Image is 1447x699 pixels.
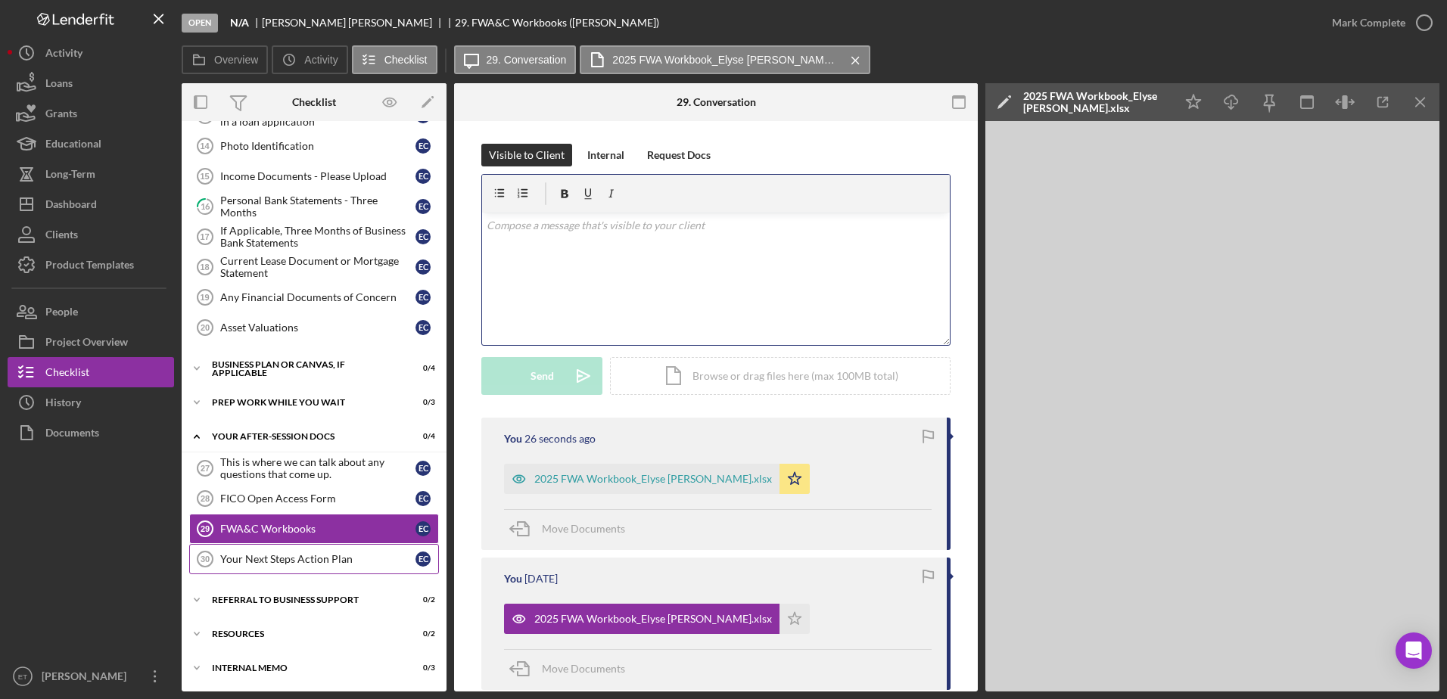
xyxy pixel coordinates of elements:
button: Overview [182,45,268,74]
tspan: 15 [200,172,209,181]
div: E C [415,229,431,244]
label: Checklist [384,54,428,66]
div: [PERSON_NAME] [PERSON_NAME] [262,17,445,29]
button: Send [481,357,602,395]
div: Resources [212,629,397,638]
label: Activity [304,54,338,66]
button: ET[PERSON_NAME] [8,661,174,691]
div: This is where we can talk about any questions that come up. [220,456,415,480]
div: Request Docs [647,144,711,166]
div: E C [415,290,431,305]
tspan: 16 [201,201,210,211]
a: 28FICO Open Access FormEC [189,483,439,514]
tspan: 27 [201,464,210,473]
div: Your After-Session Docs [212,432,397,441]
button: 2025 FWA Workbook_Elyse [PERSON_NAME].xlsx [504,604,810,634]
div: Asset Valuations [220,322,415,334]
tspan: 17 [200,232,209,241]
div: You [504,573,522,585]
label: 2025 FWA Workbook_Elyse [PERSON_NAME].xlsx [612,54,839,66]
span: Move Documents [542,662,625,675]
div: E C [415,521,431,536]
time: 2025-10-10 17:46 [524,433,596,445]
div: 0 / 4 [408,364,435,373]
div: E C [415,259,431,275]
button: Activity [272,45,347,74]
a: 16Personal Bank Statements - Three MonthsEC [189,191,439,222]
div: Checklist [292,96,336,108]
div: Internal Memo [212,663,397,673]
iframe: Document Preview [985,121,1439,691]
div: E C [415,320,431,335]
div: You [504,433,522,445]
button: Request Docs [639,144,718,166]
button: 2025 FWA Workbook_Elyse [PERSON_NAME].xlsx [580,45,870,74]
div: Mark Complete [1332,8,1405,38]
div: 2025 FWA Workbook_Elyse [PERSON_NAME].xlsx [1023,90,1167,114]
div: FICO Open Access Form [220,492,415,505]
div: Photo Identification [220,140,415,152]
div: 0 / 3 [408,663,435,673]
div: Prep Work While You Wait [212,398,397,407]
button: 2025 FWA Workbook_Elyse [PERSON_NAME].xlsx [504,464,810,494]
div: E C [415,138,431,154]
button: Move Documents [504,510,640,548]
time: 2025-09-19 15:21 [524,573,558,585]
button: Mark Complete [1317,8,1439,38]
tspan: 28 [201,494,210,503]
div: Your Next Steps Action Plan [220,553,415,565]
div: 2025 FWA Workbook_Elyse [PERSON_NAME].xlsx [534,613,772,625]
tspan: 29 [201,524,210,533]
tspan: 14 [200,141,210,151]
div: Business Plan or Canvas, if applicable [212,360,397,377]
text: ET [18,673,27,681]
div: Open Intercom Messenger [1396,632,1432,669]
div: E C [415,199,431,214]
div: Open [182,14,218,33]
button: Visible to Client [481,144,572,166]
button: Checklist [352,45,437,74]
a: 30Your Next Steps Action PlanEC [189,544,439,574]
a: 15Income Documents - Please UploadEC [189,161,439,191]
div: FWA&C Workbooks [220,523,415,535]
a: 14Photo IdentificationEC [189,131,439,161]
div: Referral to Business Support [212,595,397,604]
div: If Applicable, Three Months of Business Bank Statements [220,225,415,249]
div: Income Documents - Please Upload [220,170,415,182]
div: 0 / 3 [408,398,435,407]
div: Personal Bank Statements - Three Months [220,194,415,219]
span: Move Documents [542,522,625,535]
label: Overview [214,54,258,66]
button: Move Documents [504,650,640,688]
